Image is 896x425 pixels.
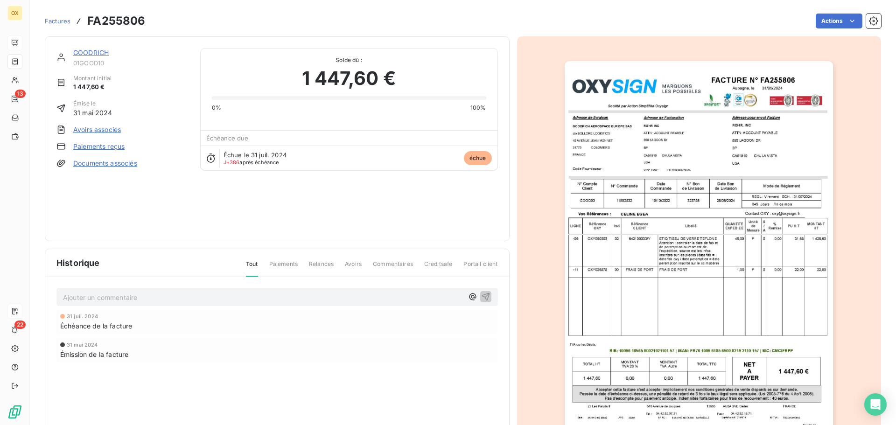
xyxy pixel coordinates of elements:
[73,59,189,67] span: 01GOOD10
[87,13,145,29] h3: FA255806
[309,260,334,276] span: Relances
[224,160,279,165] span: après échéance
[463,260,497,276] span: Portail client
[73,108,112,118] span: 31 mai 2024
[73,49,109,56] a: GOODRICH
[67,314,98,319] span: 31 juil. 2024
[15,90,26,98] span: 13
[56,257,100,269] span: Historique
[7,404,22,419] img: Logo LeanPay
[212,56,486,64] span: Solde dû :
[212,104,221,112] span: 0%
[269,260,298,276] span: Paiements
[424,260,453,276] span: Creditsafe
[224,151,287,159] span: Échue le 31 juil. 2024
[73,159,137,168] a: Documents associés
[60,321,132,331] span: Échéance de la facture
[14,320,26,329] span: 22
[73,99,112,108] span: Émise le
[816,14,862,28] button: Actions
[864,393,887,416] div: Open Intercom Messenger
[224,159,240,166] span: J+386
[73,83,112,92] span: 1 447,60 €
[464,151,492,165] span: échue
[7,91,22,106] a: 13
[67,342,98,348] span: 31 mai 2024
[60,349,128,359] span: Émission de la facture
[470,104,486,112] span: 100%
[246,260,258,277] span: Tout
[206,134,249,142] span: Échéance due
[45,17,70,25] span: Factures
[302,64,396,92] span: 1 447,60 €
[73,142,125,151] a: Paiements reçus
[45,16,70,26] a: Factures
[373,260,413,276] span: Commentaires
[345,260,362,276] span: Avoirs
[73,125,121,134] a: Avoirs associés
[7,6,22,21] div: OX
[73,74,112,83] span: Montant initial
